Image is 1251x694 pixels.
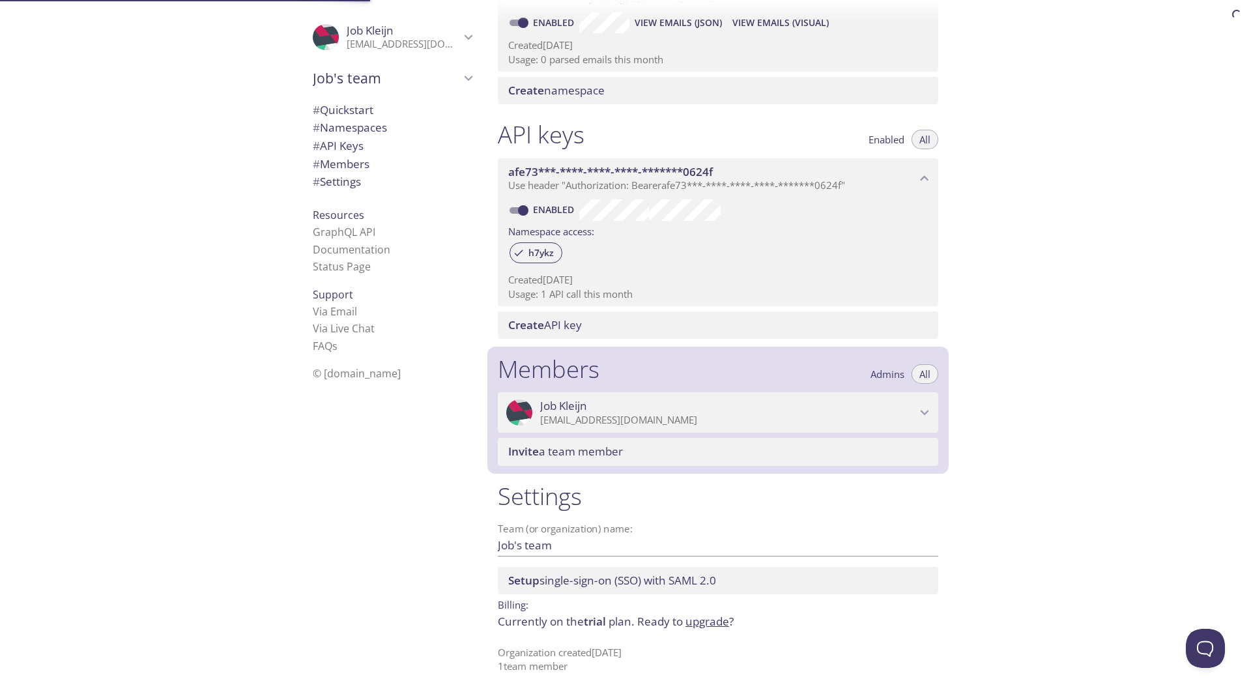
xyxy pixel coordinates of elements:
[313,174,361,189] span: Settings
[508,287,928,301] p: Usage: 1 API call this month
[508,317,544,332] span: Create
[313,69,460,87] span: Job's team
[313,339,338,353] a: FAQ
[508,53,928,66] p: Usage: 0 parsed emails this month
[508,83,544,98] span: Create
[1186,629,1225,668] iframe: Help Scout Beacon - Open
[498,438,938,465] div: Invite a team member
[313,304,357,319] a: Via Email
[521,247,562,259] span: h7ykz
[498,392,938,433] div: Job Kleijn
[302,16,482,59] div: Job Kleijn
[498,77,938,104] div: Create namespace
[540,414,916,427] p: [EMAIL_ADDRESS][DOMAIN_NAME]
[332,339,338,353] span: s
[302,173,482,191] div: Team Settings
[313,287,353,302] span: Support
[685,614,729,629] a: upgrade
[508,221,594,240] label: Namespace access:
[637,614,734,629] span: Ready to ?
[313,242,390,257] a: Documentation
[531,203,579,216] a: Enabled
[347,23,394,38] span: Job Kleijn
[313,138,364,153] span: API Keys
[313,259,371,274] a: Status Page
[313,102,320,117] span: #
[508,273,928,287] p: Created [DATE]
[732,15,829,31] span: View Emails (Visual)
[540,399,587,413] span: Job Kleijn
[498,311,938,339] div: Create API Key
[912,130,938,149] button: All
[302,101,482,119] div: Quickstart
[313,174,320,189] span: #
[498,524,633,534] label: Team (or organization) name:
[302,119,482,137] div: Namespaces
[508,444,623,459] span: a team member
[508,83,605,98] span: namespace
[313,120,320,135] span: #
[498,120,584,149] h1: API keys
[727,12,834,33] button: View Emails (Visual)
[498,567,938,594] div: Setup SSO
[313,120,387,135] span: Namespaces
[498,354,599,384] h1: Members
[629,12,727,33] button: View Emails (JSON)
[498,594,938,613] p: Billing:
[313,321,375,336] a: Via Live Chat
[313,225,375,239] a: GraphQL API
[584,614,606,629] span: trial
[313,156,320,171] span: #
[498,482,938,511] h1: Settings
[302,137,482,155] div: API Keys
[313,156,369,171] span: Members
[508,573,539,588] span: Setup
[635,15,722,31] span: View Emails (JSON)
[531,16,579,29] a: Enabled
[498,613,938,630] p: Currently on the plan.
[302,61,482,95] div: Job's team
[508,38,928,52] p: Created [DATE]
[863,364,912,384] button: Admins
[313,208,364,222] span: Resources
[508,317,582,332] span: API key
[508,444,539,459] span: Invite
[313,138,320,153] span: #
[861,130,912,149] button: Enabled
[313,366,401,381] span: © [DOMAIN_NAME]
[912,364,938,384] button: All
[347,38,460,51] p: [EMAIL_ADDRESS][DOMAIN_NAME]
[508,573,716,588] span: single-sign-on (SSO) with SAML 2.0
[510,242,562,263] div: h7ykz
[498,646,938,674] p: Organization created [DATE] 1 team member
[313,102,373,117] span: Quickstart
[302,155,482,173] div: Members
